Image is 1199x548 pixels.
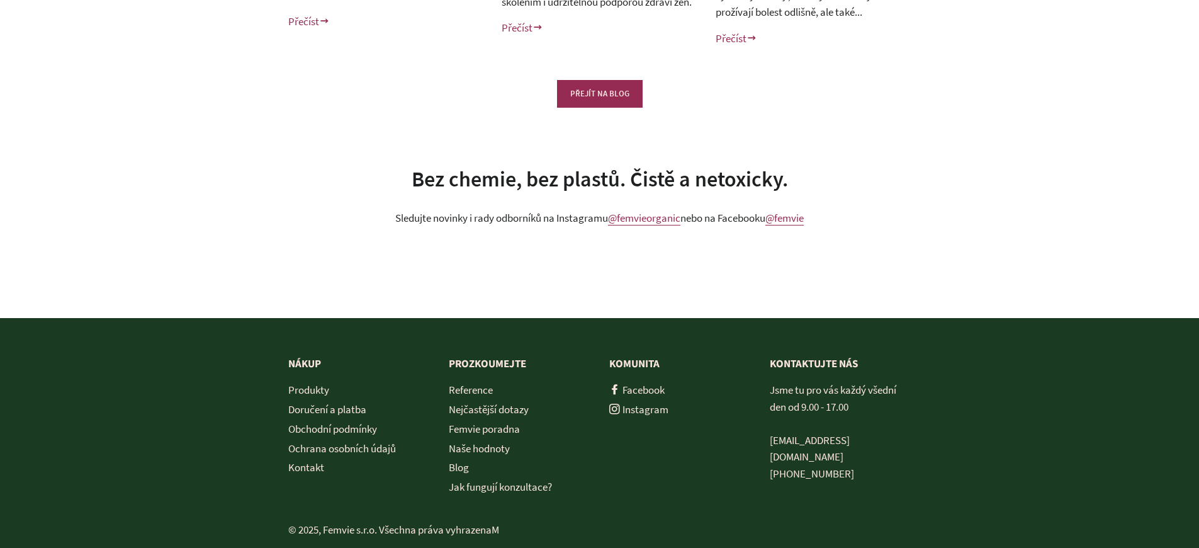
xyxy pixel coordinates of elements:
a: Přečíst [716,31,757,45]
a: Naše hodnoty [449,442,510,455]
p: KONTAKTUJTE NÁS [770,356,911,373]
a: Přečíst [502,21,543,35]
a: Přečíst [288,14,330,28]
a: [EMAIL_ADDRESS][DOMAIN_NAME] [770,433,850,464]
a: Jak fungují konzultace? [449,480,552,494]
a: Produkty [288,383,329,397]
a: Ochrana osobních údajů [288,442,396,455]
a: @femvieorganic [608,211,680,225]
a: Instagram [609,402,668,416]
a: Facebook [609,383,665,397]
a: Blog [449,460,469,474]
p: Jsme tu pro vás každý všední den od 9.00 - 17.00 [PHONE_NUMBER] [770,382,911,482]
a: Doručení a platba [288,402,366,416]
p: Komunita [609,356,751,373]
a: Femvie poradna [449,422,520,436]
p: © 2025, Femvie s.r.o. Všechna práva vyhrazenaM [288,522,911,539]
p: Nákup [288,356,430,373]
a: Kontakt [288,460,324,474]
a: Nejčastější dotazy [449,402,529,416]
h2: Bez chemie, bez plastů. Čistě a netoxicky. [288,164,911,195]
a: PŘEJÍT NA BLOG [557,80,643,108]
p: Sledujte novinky i rady odborníků na Instagramu nebo na Facebooku [288,210,911,227]
a: Reference [449,383,493,397]
p: Prozkoumejte [449,356,590,373]
a: @femvie [765,211,804,225]
a: Obchodní podmínky [288,422,377,436]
